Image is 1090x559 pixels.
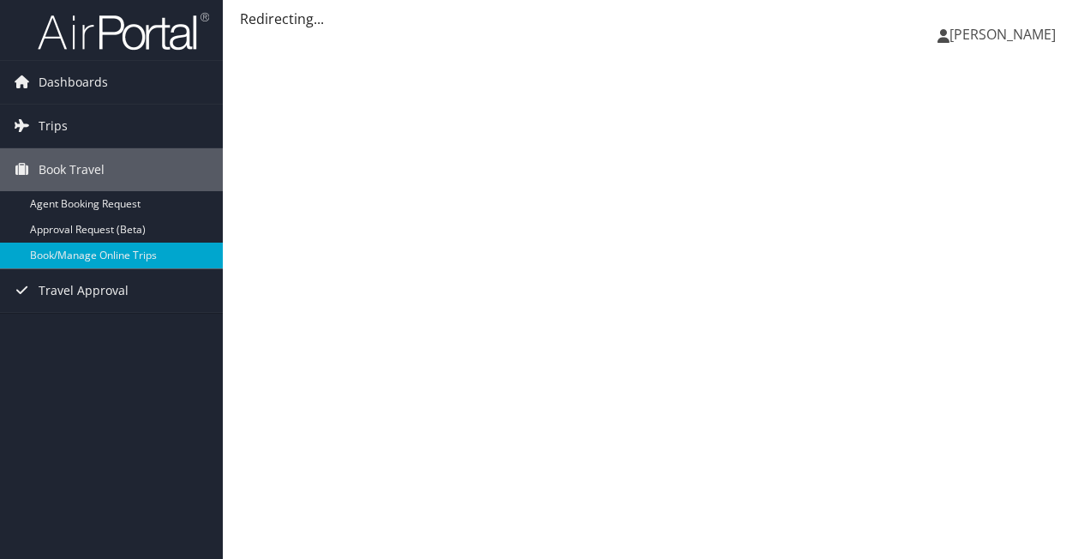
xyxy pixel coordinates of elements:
img: airportal-logo.png [38,11,209,51]
span: Dashboards [39,61,108,104]
span: Travel Approval [39,269,129,312]
span: Trips [39,105,68,147]
span: Book Travel [39,148,105,191]
a: [PERSON_NAME] [937,9,1073,60]
div: Redirecting... [240,9,1073,29]
span: [PERSON_NAME] [949,25,1056,44]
